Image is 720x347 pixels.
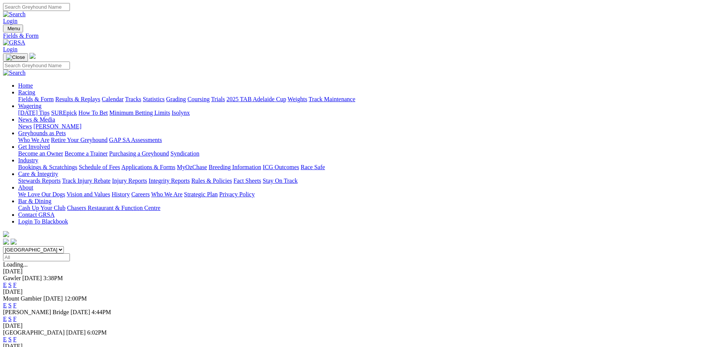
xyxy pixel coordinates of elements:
[309,96,355,102] a: Track Maintenance
[6,54,25,60] img: Close
[125,96,141,102] a: Tracks
[33,123,81,130] a: [PERSON_NAME]
[18,96,717,103] div: Racing
[43,275,63,281] span: 3:38PM
[3,3,70,11] input: Search
[109,150,169,157] a: Purchasing a Greyhound
[79,109,108,116] a: How To Bet
[18,171,58,177] a: Care & Integrity
[18,191,717,198] div: About
[3,32,717,39] a: Fields & Form
[13,282,17,288] a: F
[18,109,50,116] a: [DATE] Tips
[71,309,90,315] span: [DATE]
[3,275,21,281] span: Gawler
[91,309,111,315] span: 4:44PM
[3,231,9,237] img: logo-grsa-white.png
[64,295,87,302] span: 12:00PM
[109,137,162,143] a: GAP SA Assessments
[18,89,35,96] a: Racing
[8,302,12,308] a: S
[18,211,54,218] a: Contact GRSA
[263,164,299,170] a: ICG Outcomes
[288,96,307,102] a: Weights
[3,39,25,46] img: GRSA
[18,137,50,143] a: Who We Are
[149,177,190,184] a: Integrity Reports
[3,253,70,261] input: Select date
[18,103,42,109] a: Wagering
[111,191,130,197] a: History
[3,336,7,342] a: E
[18,143,50,150] a: Get Involved
[3,18,17,24] a: Login
[3,25,23,32] button: Toggle navigation
[3,309,69,315] span: [PERSON_NAME] Bridge
[13,316,17,322] a: F
[18,123,717,130] div: News & Media
[102,96,124,102] a: Calendar
[62,177,110,184] a: Track Injury Rebate
[263,177,297,184] a: Stay On Track
[11,239,17,245] img: twitter.svg
[55,96,100,102] a: Results & Replays
[3,282,7,288] a: E
[79,164,120,170] a: Schedule of Fees
[3,69,26,76] img: Search
[43,295,63,302] span: [DATE]
[226,96,286,102] a: 2025 TAB Adelaide Cup
[87,329,107,336] span: 6:02PM
[3,295,42,302] span: Mount Gambier
[166,96,186,102] a: Grading
[51,137,108,143] a: Retire Your Greyhound
[18,150,63,157] a: Become an Owner
[121,164,175,170] a: Applications & Forms
[151,191,183,197] a: Who We Are
[18,130,66,136] a: Greyhounds as Pets
[67,205,160,211] a: Chasers Restaurant & Function Centre
[67,191,110,197] a: Vision and Values
[18,137,717,143] div: Greyhounds as Pets
[3,62,70,69] input: Search
[3,316,7,322] a: E
[18,116,55,123] a: News & Media
[3,53,28,62] button: Toggle navigation
[219,191,255,197] a: Privacy Policy
[3,322,717,329] div: [DATE]
[112,177,147,184] a: Injury Reports
[18,164,717,171] div: Industry
[3,46,17,52] a: Login
[209,164,261,170] a: Breeding Information
[18,157,38,163] a: Industry
[18,177,717,184] div: Care & Integrity
[3,11,26,18] img: Search
[29,53,36,59] img: logo-grsa-white.png
[18,184,33,191] a: About
[300,164,325,170] a: Race Safe
[18,177,60,184] a: Stewards Reports
[18,109,717,116] div: Wagering
[18,218,68,225] a: Login To Blackbook
[18,198,51,204] a: Bar & Dining
[109,109,170,116] a: Minimum Betting Limits
[13,336,17,342] a: F
[131,191,150,197] a: Careers
[13,302,17,308] a: F
[8,282,12,288] a: S
[18,82,33,89] a: Home
[3,239,9,245] img: facebook.svg
[187,96,210,102] a: Coursing
[18,123,32,130] a: News
[8,336,12,342] a: S
[65,150,108,157] a: Become a Trainer
[18,205,717,211] div: Bar & Dining
[18,205,65,211] a: Cash Up Your Club
[66,329,86,336] span: [DATE]
[8,316,12,322] a: S
[18,150,717,157] div: Get Involved
[3,288,717,295] div: [DATE]
[8,26,20,31] span: Menu
[211,96,225,102] a: Trials
[170,150,199,157] a: Syndication
[3,329,65,336] span: [GEOGRAPHIC_DATA]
